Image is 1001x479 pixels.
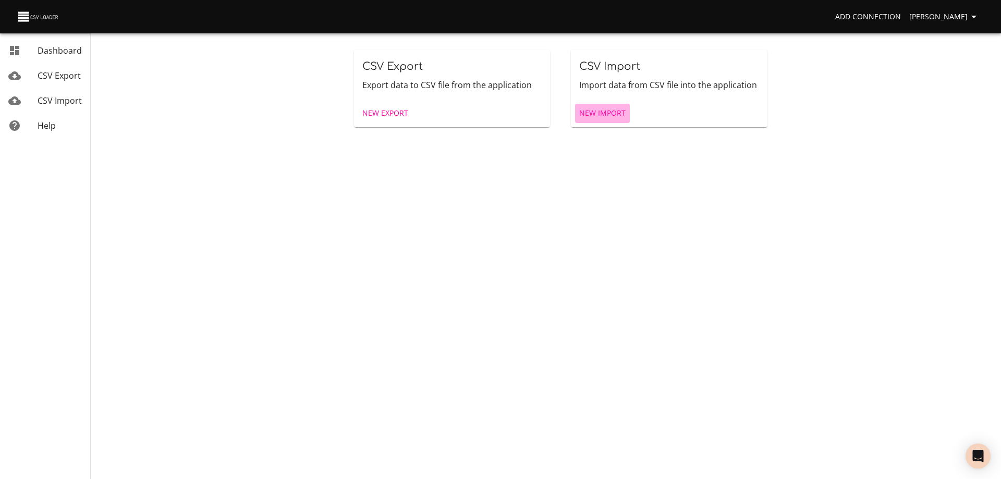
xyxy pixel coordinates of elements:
[575,104,630,123] a: New Import
[362,60,423,72] span: CSV Export
[579,60,640,72] span: CSV Import
[38,70,81,81] span: CSV Export
[835,10,901,23] span: Add Connection
[38,45,82,56] span: Dashboard
[362,79,542,91] p: Export data to CSV file from the application
[905,7,984,27] button: [PERSON_NAME]
[579,107,626,120] span: New Import
[38,95,82,106] span: CSV Import
[831,7,905,27] a: Add Connection
[38,120,56,131] span: Help
[17,9,60,24] img: CSV Loader
[909,10,980,23] span: [PERSON_NAME]
[362,107,408,120] span: New Export
[358,104,412,123] a: New Export
[579,79,759,91] p: Import data from CSV file into the application
[966,444,991,469] div: Open Intercom Messenger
